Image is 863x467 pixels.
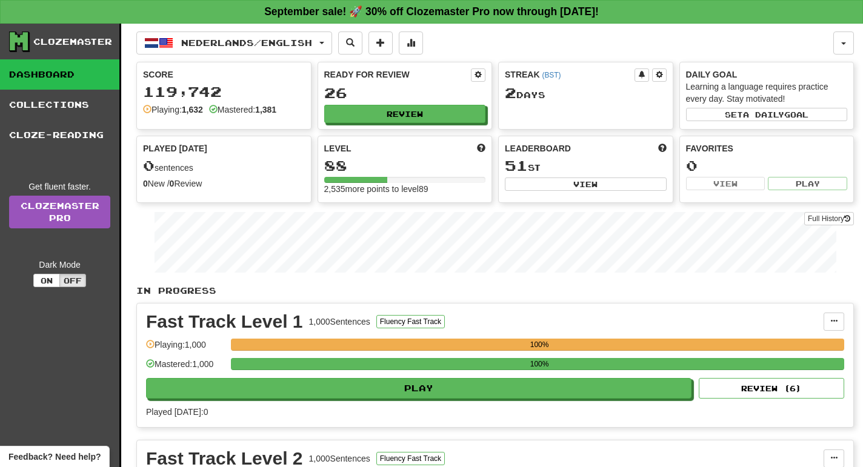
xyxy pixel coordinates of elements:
[9,259,110,271] div: Dark Mode
[143,158,305,174] div: sentences
[264,5,599,18] strong: September sale! 🚀 30% off Clozemaster Pro now through [DATE]!
[309,452,370,465] div: 1,000 Sentences
[376,452,445,465] button: Fluency Fast Track
[686,108,848,121] button: Seta dailygoal
[399,31,423,55] button: More stats
[324,158,486,173] div: 88
[505,157,528,174] span: 51
[505,158,667,174] div: st
[376,315,445,328] button: Fluency Fast Track
[505,68,635,81] div: Streak
[505,142,571,154] span: Leaderboard
[309,316,370,328] div: 1,000 Sentences
[9,196,110,228] a: ClozemasterPro
[146,358,225,378] div: Mastered: 1,000
[324,85,486,101] div: 26
[33,274,60,287] button: On
[136,31,332,55] button: Nederlands/English
[33,36,112,48] div: Clozemaster
[368,31,393,55] button: Add sentence to collection
[686,177,765,190] button: View
[143,142,207,154] span: Played [DATE]
[143,177,305,190] div: New / Review
[477,142,485,154] span: Score more points to level up
[8,451,101,463] span: Open feedback widget
[324,183,486,195] div: 2,535 more points to level 89
[686,158,848,173] div: 0
[505,84,516,101] span: 2
[136,285,854,297] p: In Progress
[338,31,362,55] button: Search sentences
[9,181,110,193] div: Get fluent faster.
[699,378,844,399] button: Review (6)
[143,179,148,188] strong: 0
[170,179,175,188] strong: 0
[143,157,155,174] span: 0
[209,104,276,116] div: Mastered:
[235,339,844,351] div: 100%
[324,142,352,154] span: Level
[324,68,471,81] div: Ready for Review
[143,104,203,116] div: Playing:
[686,81,848,105] div: Learning a language requires practice every day. Stay motivated!
[146,378,691,399] button: Play
[146,407,208,417] span: Played [DATE]: 0
[658,142,667,154] span: This week in points, UTC
[542,71,561,79] a: (BST)
[143,84,305,99] div: 119,742
[143,68,305,81] div: Score
[181,38,312,48] span: Nederlands / English
[804,212,854,225] button: Full History
[146,313,303,331] div: Fast Track Level 1
[686,68,848,81] div: Daily Goal
[146,339,225,359] div: Playing: 1,000
[505,85,667,101] div: Day s
[505,177,667,191] button: View
[768,177,847,190] button: Play
[324,105,486,123] button: Review
[182,105,203,114] strong: 1,632
[686,142,848,154] div: Favorites
[235,358,844,370] div: 100%
[255,105,276,114] strong: 1,381
[743,110,784,119] span: a daily
[59,274,86,287] button: Off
